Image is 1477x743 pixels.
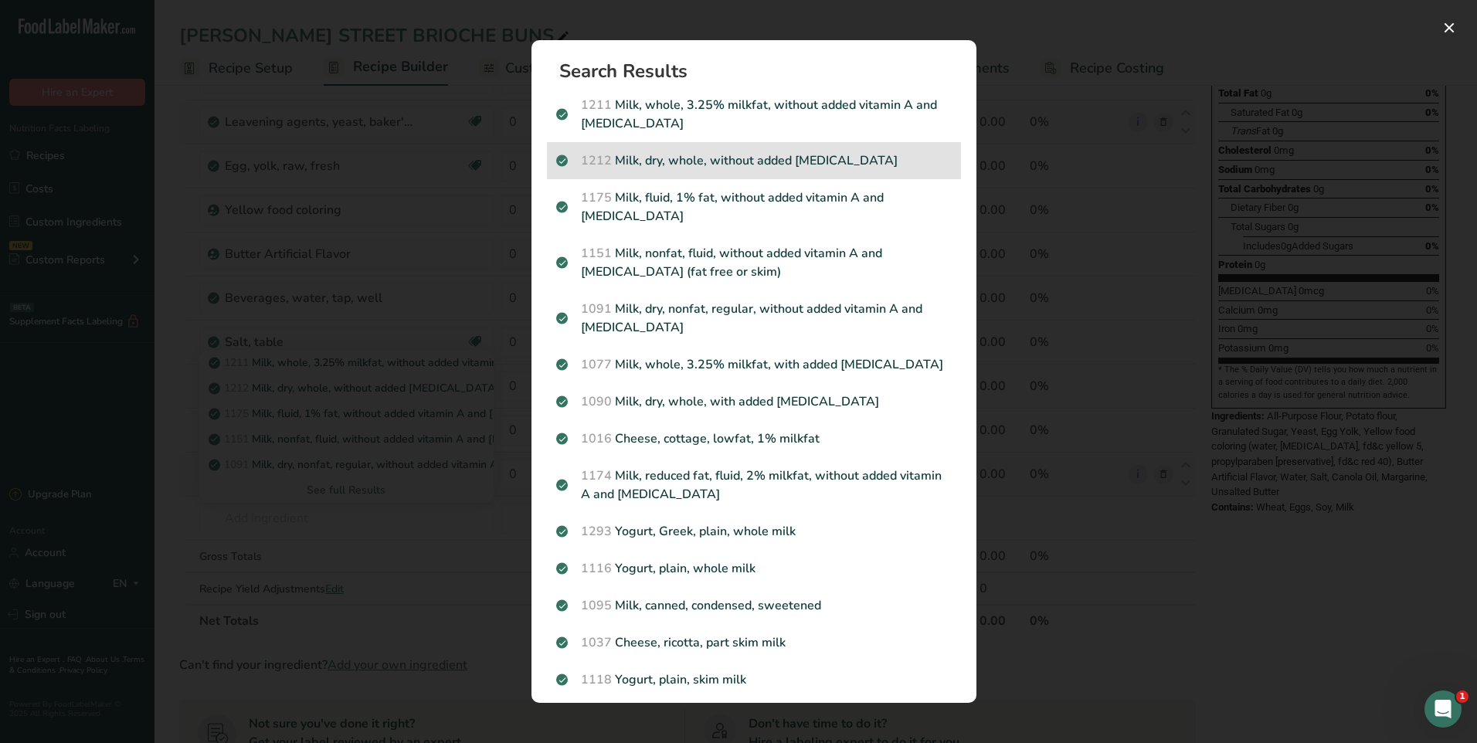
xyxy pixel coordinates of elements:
[556,522,952,541] p: Yogurt, Greek, plain, whole milk
[581,97,612,114] span: 1211
[581,356,612,373] span: 1077
[581,523,612,540] span: 1293
[556,300,952,337] p: Milk, dry, nonfat, regular, without added vitamin A and [MEDICAL_DATA]
[1424,690,1462,728] iframe: Intercom live chat
[1456,690,1469,703] span: 1
[581,467,612,484] span: 1174
[581,597,612,614] span: 1095
[556,188,952,226] p: Milk, fluid, 1% fat, without added vitamin A and [MEDICAL_DATA]
[581,189,612,206] span: 1175
[556,96,952,133] p: Milk, whole, 3.25% milkfat, without added vitamin A and [MEDICAL_DATA]
[556,633,952,652] p: Cheese, ricotta, part skim milk
[556,670,952,689] p: Yogurt, plain, skim milk
[556,559,952,578] p: Yogurt, plain, whole milk
[556,429,952,448] p: Cheese, cottage, lowfat, 1% milkfat
[559,62,961,80] h1: Search Results
[556,392,952,411] p: Milk, dry, whole, with added [MEDICAL_DATA]
[581,430,612,447] span: 1016
[556,596,952,615] p: Milk, canned, condensed, sweetened
[556,244,952,281] p: Milk, nonfat, fluid, without added vitamin A and [MEDICAL_DATA] (fat free or skim)
[556,355,952,374] p: Milk, whole, 3.25% milkfat, with added [MEDICAL_DATA]
[581,560,612,577] span: 1116
[556,151,952,170] p: Milk, dry, whole, without added [MEDICAL_DATA]
[581,634,612,651] span: 1037
[556,466,952,504] p: Milk, reduced fat, fluid, 2% milkfat, without added vitamin A and [MEDICAL_DATA]
[581,671,612,688] span: 1118
[581,393,612,410] span: 1090
[581,245,612,262] span: 1151
[581,152,612,169] span: 1212
[581,300,612,317] span: 1091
